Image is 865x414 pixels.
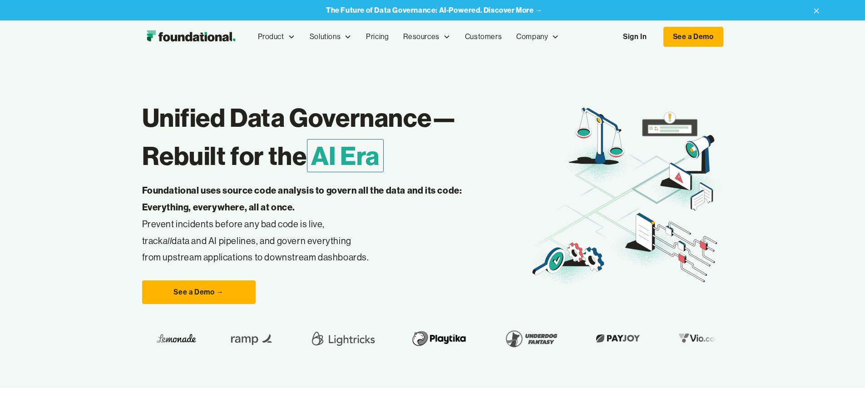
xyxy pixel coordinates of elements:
[251,22,302,52] div: Product
[326,6,543,15] a: The Future of Data Governance: AI-Powered. Discover More →
[403,31,439,43] div: Resources
[258,31,284,43] div: Product
[167,326,221,351] img: Ramp
[702,309,865,414] iframe: Chat Widget
[702,309,865,414] div: וידג'ט של צ'אט
[142,280,256,304] a: See a Demo →
[326,5,543,15] strong: The Future of Data Governance: AI-Powered. Discover More →
[302,22,359,52] div: Solutions
[616,331,668,345] img: Vio.com
[614,27,656,46] a: Sign In
[310,31,341,43] div: Solutions
[516,31,548,43] div: Company
[348,326,413,351] img: Playtika
[359,22,396,52] a: Pricing
[442,326,504,351] img: Underdog Fantasy
[142,28,240,46] img: Foundational Logo
[663,27,723,47] a: See a Demo
[163,235,172,246] em: all
[142,185,462,213] strong: Foundational uses source code analysis to govern all the data and its code: Everything, everywher...
[458,22,509,52] a: Customers
[533,331,587,345] img: Payjoy
[307,139,384,172] span: AI Era
[250,326,319,351] img: Lightricks
[396,22,457,52] div: Resources
[509,22,566,52] div: Company
[142,99,529,175] h1: Unified Data Governance— Rebuilt for the
[142,182,491,266] p: Prevent incidents before any bad code is live, track data and AI pipelines, and govern everything...
[142,28,240,46] a: home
